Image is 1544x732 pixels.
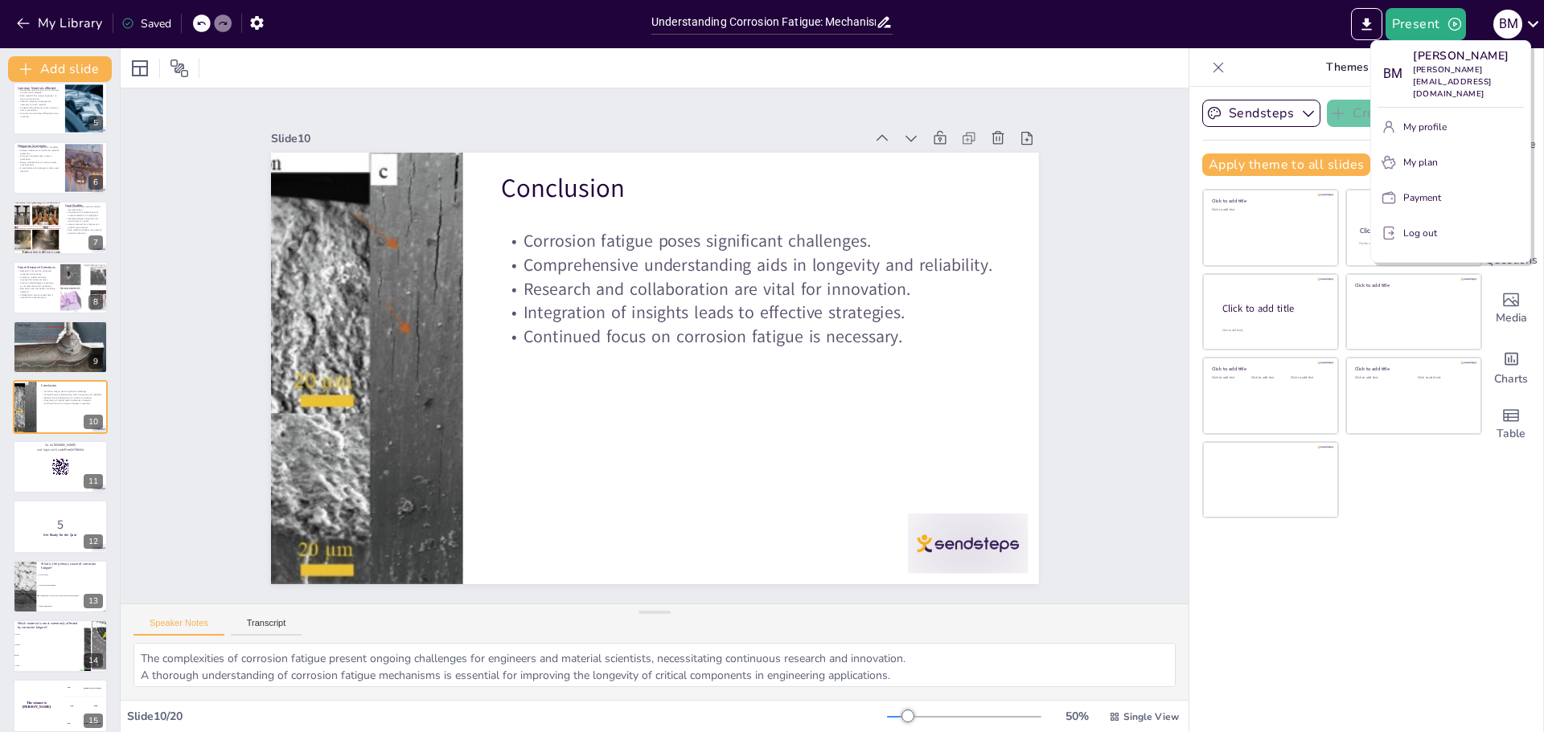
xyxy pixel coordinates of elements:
p: My profile [1403,120,1447,134]
p: Log out [1403,226,1437,240]
button: Payment [1378,185,1524,211]
p: [PERSON_NAME][EMAIL_ADDRESS][DOMAIN_NAME] [1413,64,1524,100]
p: My plan [1403,155,1438,170]
button: My profile [1378,114,1524,140]
button: My plan [1378,149,1524,175]
div: B M [1378,59,1406,88]
p: [PERSON_NAME] [1413,47,1524,64]
p: Payment [1403,190,1441,205]
button: Log out [1378,220,1524,246]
